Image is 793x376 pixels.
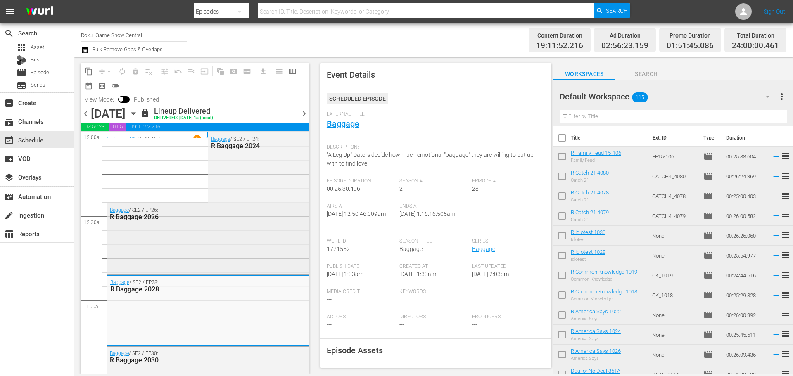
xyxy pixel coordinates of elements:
[327,314,395,320] span: Actors
[327,345,383,355] span: Episode Assets
[571,289,637,295] a: R Common Knowledge 1018
[723,305,768,325] td: 00:26:00.392
[327,178,395,184] span: Episode Duration
[31,69,49,77] span: Episode
[781,151,791,161] span: reorder
[571,356,621,361] div: America Says
[772,152,781,161] svg: Add to Schedule
[196,136,199,142] p: 1
[185,65,198,78] span: Fill episodes with ad slates
[772,251,781,260] svg: Add to Schedule
[721,126,771,149] th: Duration
[703,211,713,221] span: Episode
[327,289,395,295] span: Media Credit
[98,82,106,90] span: preview_outlined
[472,246,495,252] a: Baggage
[632,89,648,106] span: 115
[667,41,714,51] span: 01:51:45.086
[126,123,309,131] span: 19:11:52.216
[327,246,350,252] span: 1771552
[703,151,713,161] span: Episode
[781,171,791,181] span: reorder
[777,87,787,106] button: more_vert
[703,350,713,359] span: Episode
[703,191,713,201] span: Episode
[327,119,359,129] a: Baggage
[571,126,648,149] th: Title
[723,265,768,285] td: 00:24:44.516
[17,55,26,65] div: Bits
[4,229,14,239] span: Reports
[732,30,779,41] div: Total Duration
[571,296,637,302] div: Common Knowledge
[560,85,778,108] div: Default Workspace
[472,185,479,192] span: 28
[4,210,14,220] span: Ingestion
[288,67,297,76] span: calendar_view_week_outlined
[327,238,395,245] span: Wurl Id
[81,123,109,131] span: 02:56:23.159
[299,109,309,119] span: chevron_right
[95,79,109,92] span: View Backup
[594,3,630,18] button: Search
[723,325,768,345] td: 00:25:45.511
[649,265,700,285] td: CK_1019
[781,250,791,260] span: reorder
[649,206,700,226] td: CATCH4_4079
[667,30,714,41] div: Promo Duration
[110,207,266,221] div: / SE2 / EP26:
[601,30,648,41] div: Ad Duration
[4,192,14,202] span: Automation
[472,263,541,270] span: Last Updated
[649,166,700,186] td: CATCH4_4080
[4,28,14,38] span: Search
[327,70,375,80] span: Event Details
[571,249,605,255] a: R Idiotest 1028
[723,345,768,364] td: 00:26:09.435
[649,345,700,364] td: None
[649,325,700,345] td: None
[536,41,583,51] span: 19:11:52.216
[781,349,791,359] span: reorder
[130,96,163,103] span: Published
[327,210,386,217] span: [DATE] 12:50:46.009am
[399,210,455,217] span: [DATE] 1:16:16.505am
[82,65,95,78] span: Copy Lineup
[648,126,698,149] th: Ext. ID
[4,135,14,145] span: Schedule
[327,93,388,104] div: Scheduled Episode
[772,291,781,300] svg: Add to Schedule
[571,158,621,163] div: Family Feud
[140,108,150,118] span: lock
[606,3,628,18] span: Search
[211,63,227,79] span: Refresh All Search Blocks
[772,172,781,181] svg: Add to Schedule
[571,348,621,354] a: R America Says 1026
[723,166,768,186] td: 00:26:24.369
[649,285,700,305] td: CK_1018
[254,63,270,79] span: Download as CSV
[649,305,700,325] td: None
[649,186,700,206] td: CATCH4_4078
[703,251,713,260] span: Episode
[113,136,136,142] a: Catch 21
[764,8,785,15] a: Sign Out
[723,147,768,166] td: 00:25:38.604
[649,147,700,166] td: FF15-106
[703,310,713,320] span: Episode
[571,269,637,275] a: R Common Knowledge 1019
[31,81,45,89] span: Series
[723,206,768,226] td: 00:26:00.582
[781,270,791,280] span: reorder
[327,111,541,118] span: External Title
[286,65,299,78] span: Week Calendar View
[472,238,541,245] span: Series
[85,82,93,90] span: date_range_outlined
[138,136,149,142] p: SE4 /
[154,116,213,121] div: DELIVERED: [DATE] 1a (local)
[17,80,26,90] span: Series
[4,154,14,164] span: VOD
[110,285,265,293] div: R Baggage 2028
[703,270,713,280] span: Episode
[399,185,403,192] span: 2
